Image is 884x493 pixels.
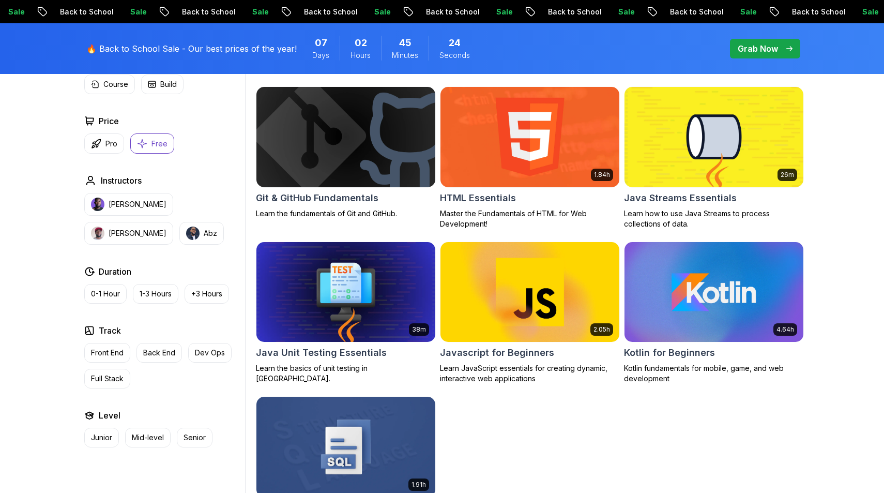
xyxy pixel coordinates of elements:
img: instructor img [91,227,104,240]
h2: Level [99,409,120,422]
p: 1.91h [411,481,426,489]
p: Sale [370,7,403,17]
a: Git & GitHub Fundamentals cardGit & GitHub FundamentalsLearn the fundamentals of Git and GitHub. [256,86,436,219]
img: instructor img [186,227,200,240]
p: Sale [4,7,37,17]
button: instructor imgAbz [179,222,224,245]
a: Javascript for Beginners card2.05hJavascript for BeginnersLearn JavaScript essentials for creatin... [440,242,620,384]
span: 2 Hours [355,36,367,50]
button: instructor img[PERSON_NAME] [84,222,173,245]
a: Java Unit Testing Essentials card38mJava Unit Testing EssentialsLearn the basics of unit testing ... [256,242,436,384]
button: Course [84,74,135,94]
img: Java Unit Testing Essentials card [256,242,435,342]
h2: HTML Essentials [440,191,516,205]
span: Hours [350,50,371,61]
a: Java Streams Essentials card26mJava Streams EssentialsLearn how to use Java Streams to process co... [624,86,804,229]
button: 0-1 Hour [84,284,127,304]
span: Seconds [439,50,470,61]
h2: Java Unit Testing Essentials [256,346,387,360]
button: Front End [84,343,130,363]
p: Sale [126,7,159,17]
p: Kotlin fundamentals for mobile, game, and web development [624,363,804,384]
p: Sale [248,7,281,17]
button: 1-3 Hours [133,284,178,304]
p: Back to School [543,7,614,17]
p: 1.84h [594,171,610,179]
img: Kotlin for Beginners card [624,242,803,342]
p: Front End [91,348,124,358]
p: Master the Fundamentals of HTML for Web Development! [440,208,620,229]
h2: Instructors [101,174,142,187]
img: Git & GitHub Fundamentals card [256,87,435,187]
img: Javascript for Beginners card [440,242,619,342]
button: Build [141,74,184,94]
p: [PERSON_NAME] [109,228,166,238]
p: Sale [492,7,525,17]
img: HTML Essentials card [440,87,619,187]
button: Free [130,133,174,154]
p: 38m [412,325,426,334]
p: Learn how to use Java Streams to process collections of data. [624,208,804,229]
p: Pro [105,139,117,149]
p: Senior [184,432,206,443]
p: Back to School [665,7,736,17]
p: 4.64h [776,325,794,334]
span: 45 Minutes [399,36,411,50]
p: Learn JavaScript essentials for creating dynamic, interactive web applications [440,363,620,384]
p: +3 Hours [191,289,222,299]
img: Java Streams Essentials card [624,87,803,187]
a: Kotlin for Beginners card4.64hKotlin for BeginnersKotlin fundamentals for mobile, game, and web d... [624,242,804,384]
p: 2.05h [593,325,610,334]
p: Learn the basics of unit testing in [GEOGRAPHIC_DATA]. [256,363,436,384]
p: Free [151,139,167,149]
p: Junior [91,432,112,443]
p: Sale [614,7,647,17]
p: Back to School [55,7,126,17]
p: Course [103,79,128,89]
p: Back to School [299,7,370,17]
p: Back to School [787,7,858,17]
p: Abz [204,228,217,238]
button: Full Stack [84,369,130,389]
button: Back End [136,343,182,363]
h2: Java Streams Essentials [624,191,737,205]
button: Mid-level [125,428,171,447]
p: 🔥 Back to School Sale - Our best prices of the year! [86,42,297,55]
p: Grab Now [738,42,778,55]
p: Back to School [421,7,492,17]
h2: Track [99,324,121,337]
h2: Git & GitHub Fundamentals [256,191,378,205]
p: Mid-level [132,432,164,443]
h2: Kotlin for Beginners [624,346,715,360]
p: 1-3 Hours [140,289,172,299]
button: instructor img[PERSON_NAME] [84,193,173,216]
p: 26m [781,171,794,179]
img: instructor img [91,198,104,211]
p: Build [160,79,177,89]
p: Back End [143,348,175,358]
button: Senior [177,428,212,447]
p: [PERSON_NAME] [109,199,166,210]
button: +3 Hours [185,284,229,304]
h2: Duration [99,265,131,278]
p: Back to School [177,7,248,17]
p: Dev Ops [195,348,225,358]
button: Dev Ops [188,343,232,363]
a: HTML Essentials card1.84hHTML EssentialsMaster the Fundamentals of HTML for Web Development! [440,86,620,229]
p: Sale [736,7,769,17]
p: Full Stack [91,374,124,384]
h2: Price [99,115,119,127]
button: Pro [84,133,124,154]
p: Learn the fundamentals of Git and GitHub. [256,208,436,219]
p: 0-1 Hour [91,289,120,299]
button: Junior [84,428,119,447]
h2: Javascript for Beginners [440,346,554,360]
span: 24 Seconds [449,36,461,50]
span: 7 Days [315,36,327,50]
span: Days [312,50,329,61]
span: Minutes [392,50,418,61]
